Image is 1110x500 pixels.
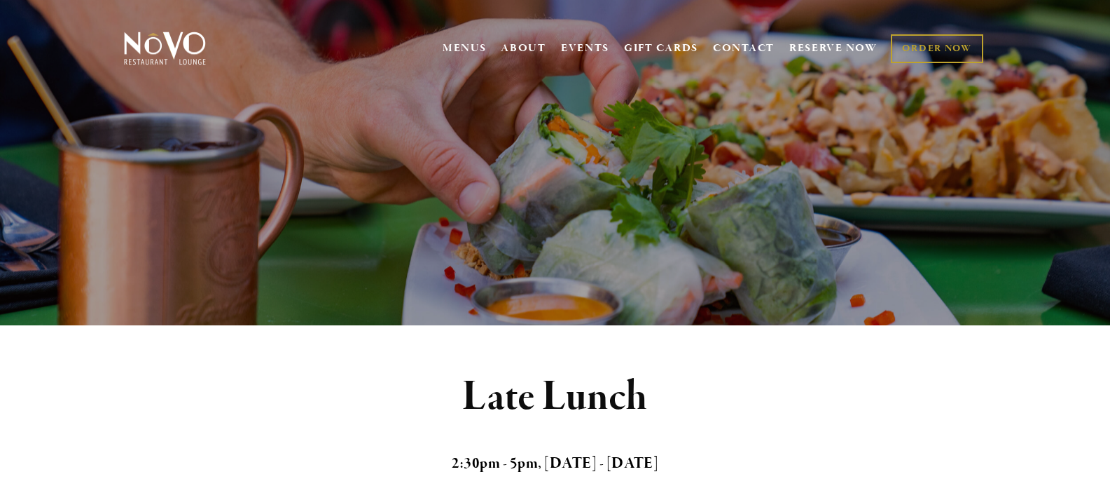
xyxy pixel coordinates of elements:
[713,35,775,62] a: CONTACT
[452,454,659,473] strong: 2:30pm - 5pm, [DATE] - [DATE]
[501,41,546,55] a: ABOUT
[121,31,209,66] img: Novo Restaurant &amp; Lounge
[561,41,609,55] a: EVENTS
[624,35,698,62] a: GIFT CARDS
[462,370,648,424] strong: Late Lunch
[891,34,983,63] a: ORDER NOW
[443,41,487,55] a: MENUS
[789,35,877,62] a: RESERVE NOW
